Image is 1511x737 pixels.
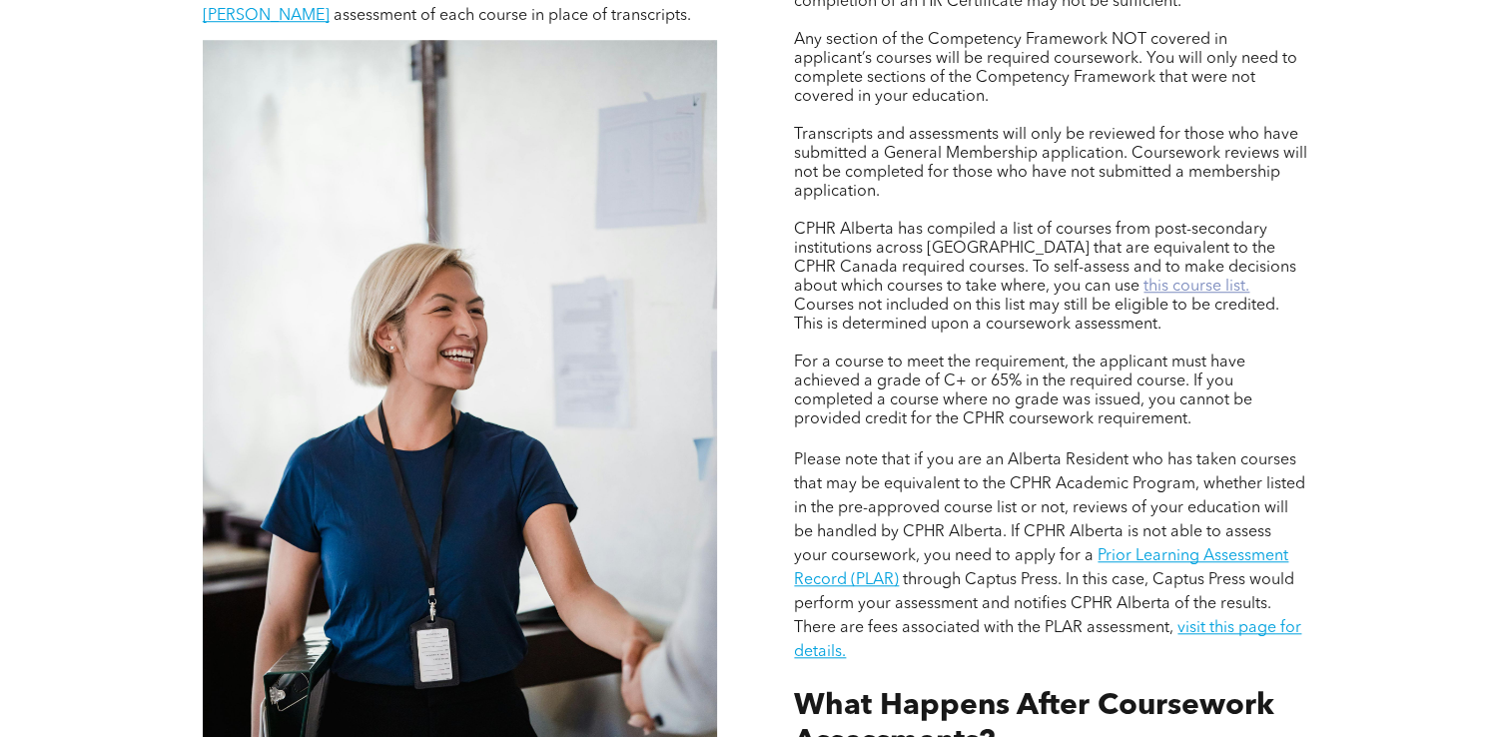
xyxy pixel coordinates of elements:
[794,127,1307,200] span: Transcripts and assessments will only be reviewed for those who have submitted a General Membersh...
[794,572,1294,636] span: through Captus Press. In this case, Captus Press would perform your assessment and notifies CPHR ...
[203,8,330,24] a: [PERSON_NAME]
[794,620,1301,660] a: visit this page for details.
[334,8,691,24] span: assessment of each course in place of transcripts.
[1143,279,1249,295] a: this course list.
[794,298,1279,333] span: Courses not included on this list may still be eligible to be credited. This is determined upon a...
[794,548,1288,588] a: Prior Learning Assessment Record (PLAR)
[794,452,1305,564] span: Please note that if you are an Alberta Resident who has taken courses that may be equivalent to t...
[794,222,1296,295] span: CPHR Alberta has compiled a list of courses from post-secondary institutions across [GEOGRAPHIC_D...
[794,355,1252,427] span: For a course to meet the requirement, the applicant must have achieved a grade of C+ or 65% in th...
[794,32,1297,105] span: Any section of the Competency Framework NOT covered in applicant’s courses will be required cours...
